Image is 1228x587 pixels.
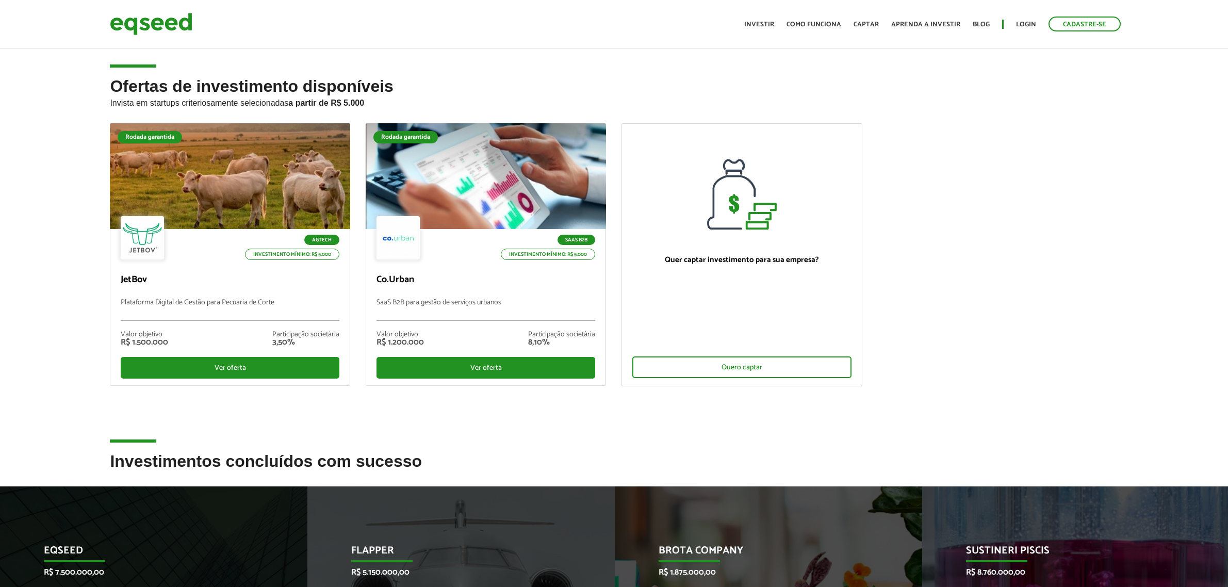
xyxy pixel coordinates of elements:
p: R$ 8.760.000,00 [966,567,1170,577]
p: Invista em startups criteriosamente selecionadas [110,95,1118,108]
a: Aprenda a investir [891,21,960,28]
div: Quero captar [632,356,851,378]
div: R$ 1.200.000 [376,338,424,347]
img: EqSeed [110,10,192,38]
p: Investimento mínimo: R$ 5.000 [501,249,595,260]
p: R$ 7.500.000,00 [44,567,248,577]
p: Investimento mínimo: R$ 5.000 [245,249,339,260]
p: R$ 5.150.000,00 [351,567,555,577]
div: 8,10% [528,338,595,347]
p: Brota Company [659,545,863,562]
div: Participação societária [528,331,595,338]
h2: Ofertas de investimento disponíveis [110,77,1118,123]
p: Sustineri Piscis [966,545,1170,562]
p: Agtech [304,235,339,245]
p: Co.Urban [376,274,595,286]
div: Rodada garantida [118,131,182,143]
h2: Investimentos concluídos com sucesso [110,452,1118,486]
a: Quer captar investimento para sua empresa? Quero captar [621,123,862,386]
p: SaaS B2B [558,235,595,245]
a: Login [1016,21,1036,28]
div: Ver oferta [376,357,595,379]
div: Valor objetivo [121,331,168,338]
p: JetBov [121,274,339,286]
p: Plataforma Digital de Gestão para Pecuária de Corte [121,299,339,321]
a: Captar [854,21,879,28]
div: Rodada garantida [373,131,438,143]
div: Participação societária [272,331,339,338]
p: Quer captar investimento para sua empresa? [632,255,851,265]
p: EqSeed [44,545,248,562]
strong: a partir de R$ 5.000 [288,99,364,107]
a: Rodada garantida SaaS B2B Investimento mínimo: R$ 5.000 Co.Urban SaaS B2B para gestão de serviços... [366,123,606,386]
a: Rodada garantida Agtech Investimento mínimo: R$ 5.000 JetBov Plataforma Digital de Gestão para Pe... [110,123,350,386]
div: 3,50% [272,338,339,347]
p: R$ 1.875.000,00 [659,567,863,577]
a: Cadastre-se [1049,17,1121,31]
a: Blog [973,21,990,28]
div: R$ 1.500.000 [121,338,168,347]
p: SaaS B2B para gestão de serviços urbanos [376,299,595,321]
p: Flapper [351,545,555,562]
a: Investir [744,21,774,28]
div: Ver oferta [121,357,339,379]
a: Como funciona [787,21,841,28]
div: Valor objetivo [376,331,424,338]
